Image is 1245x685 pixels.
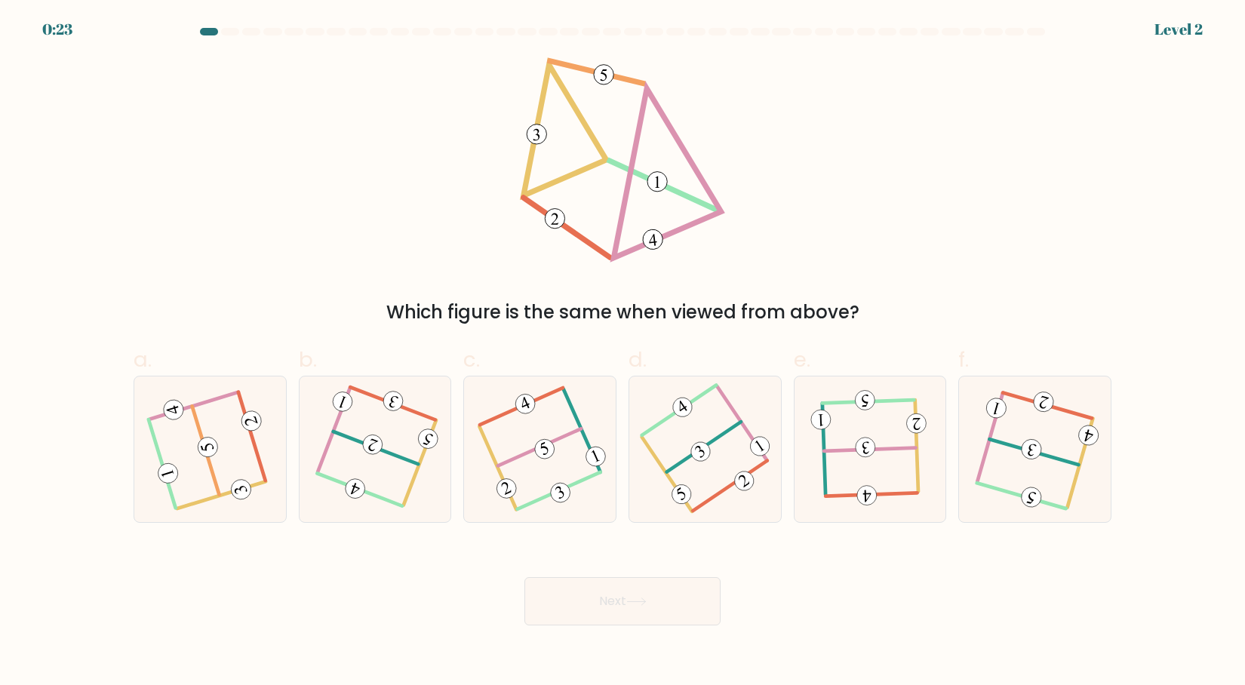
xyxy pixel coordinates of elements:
div: Level 2 [1154,18,1203,41]
div: Which figure is the same when viewed from above? [143,299,1102,326]
div: 0:23 [42,18,72,41]
span: e. [794,345,810,374]
span: f. [958,345,969,374]
button: Next [524,577,721,625]
span: d. [629,345,647,374]
span: a. [134,345,152,374]
span: b. [299,345,317,374]
span: c. [463,345,480,374]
